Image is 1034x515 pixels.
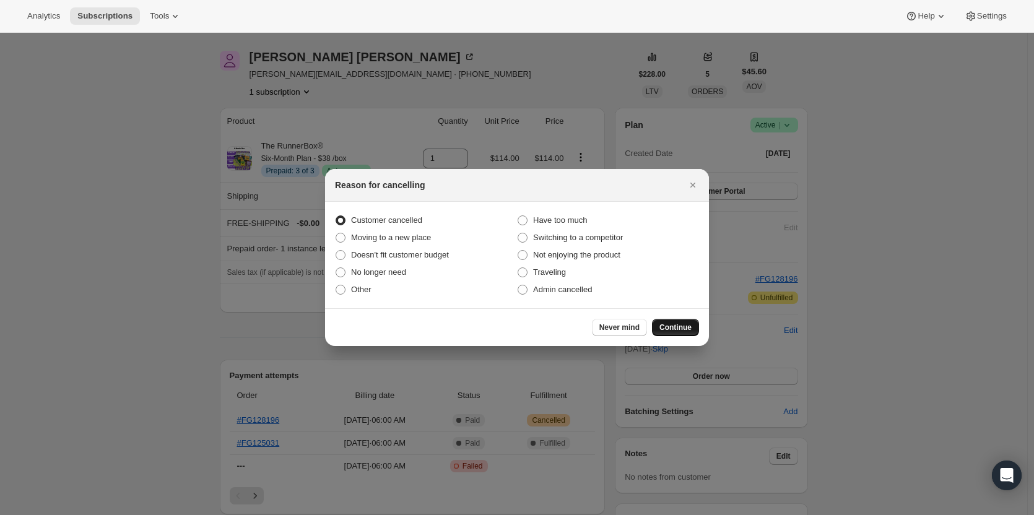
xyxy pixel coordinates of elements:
[659,322,692,332] span: Continue
[351,250,449,259] span: Doesn't fit customer budget
[533,250,620,259] span: Not enjoying the product
[918,11,934,21] span: Help
[957,7,1014,25] button: Settings
[533,285,592,294] span: Admin cancelled
[142,7,189,25] button: Tools
[150,11,169,21] span: Tools
[898,7,954,25] button: Help
[77,11,133,21] span: Subscriptions
[592,319,647,336] button: Never mind
[977,11,1007,21] span: Settings
[992,461,1022,490] div: Open Intercom Messenger
[533,267,566,277] span: Traveling
[27,11,60,21] span: Analytics
[335,179,425,191] h2: Reason for cancelling
[351,233,431,242] span: Moving to a new place
[599,322,640,332] span: Never mind
[20,7,67,25] button: Analytics
[351,267,406,277] span: No longer need
[351,215,422,225] span: Customer cancelled
[533,233,623,242] span: Switching to a competitor
[652,319,699,336] button: Continue
[533,215,587,225] span: Have too much
[70,7,140,25] button: Subscriptions
[684,176,702,194] button: Close
[351,285,371,294] span: Other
